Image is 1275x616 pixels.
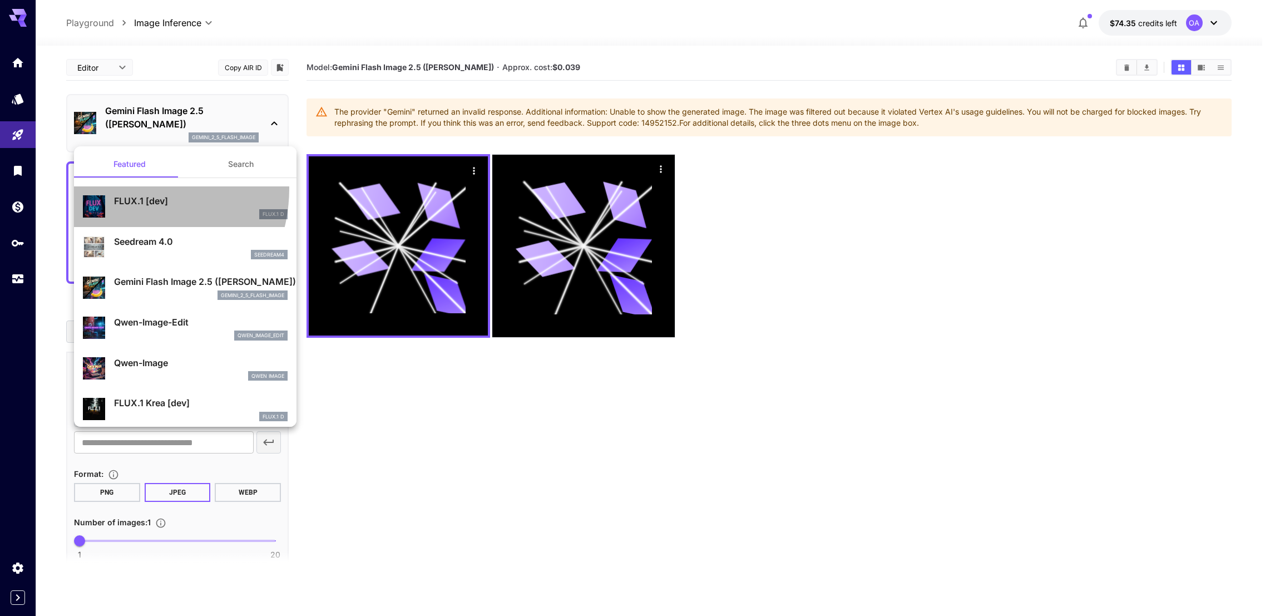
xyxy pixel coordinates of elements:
button: Featured [74,151,185,178]
p: FLUX.1 D [263,413,284,421]
p: Seedream 4.0 [114,235,288,248]
p: FLUX.1 Krea [dev] [114,396,288,410]
p: gemini_2_5_flash_image [221,292,284,299]
p: seedream4 [254,251,284,259]
div: FLUX.1 [dev]FLUX.1 D [83,190,288,224]
p: Qwen-Image [114,356,288,369]
p: Qwen-Image-Edit [114,316,288,329]
p: FLUX.1 [dev] [114,194,288,208]
p: FLUX.1 D [263,210,284,218]
div: Seedream 4.0seedream4 [83,230,288,264]
div: Qwen-ImageQwen Image [83,352,288,386]
p: Qwen Image [251,372,284,380]
div: Gemini Flash Image 2.5 ([PERSON_NAME])gemini_2_5_flash_image [83,270,288,304]
button: Search [185,151,296,178]
p: Gemini Flash Image 2.5 ([PERSON_NAME]) [114,275,288,288]
div: FLUX.1 Krea [dev]FLUX.1 D [83,392,288,426]
p: qwen_image_edit [238,332,284,339]
div: Qwen-Image-Editqwen_image_edit [83,311,288,345]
